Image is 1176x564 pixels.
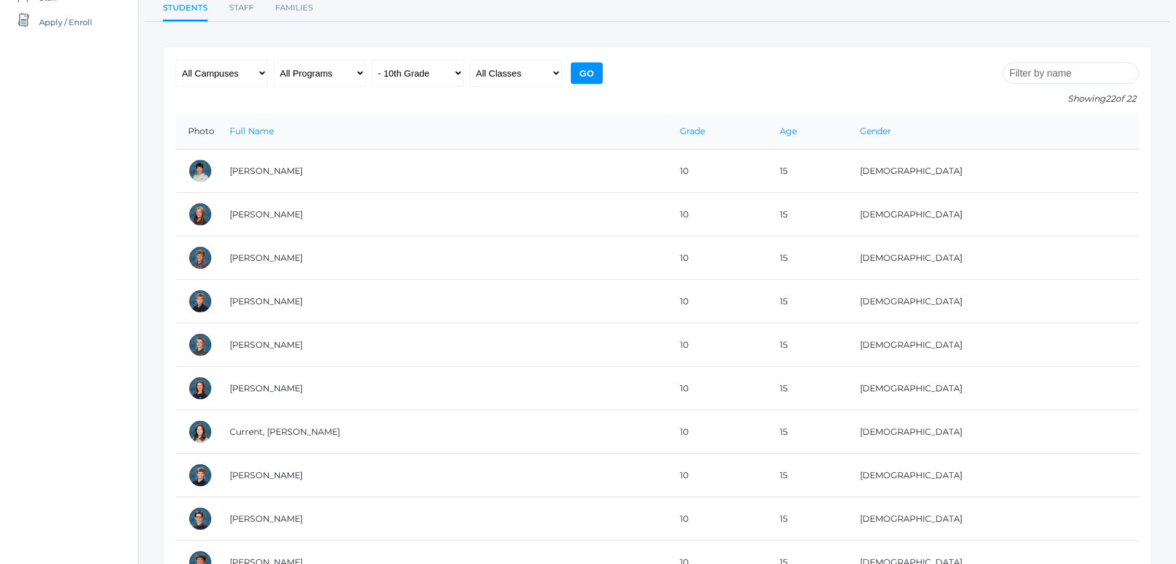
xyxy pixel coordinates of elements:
[848,236,1139,280] td: [DEMOGRAPHIC_DATA]
[188,333,213,357] div: Elias Bradley
[767,280,848,323] td: 15
[668,323,767,367] td: 10
[848,410,1139,454] td: [DEMOGRAPHIC_DATA]
[188,463,213,487] div: Ethan Cushing
[188,202,213,227] div: Ella Bernardi
[668,497,767,541] td: 10
[188,246,213,270] div: Elias Boucher
[848,454,1139,497] td: [DEMOGRAPHIC_DATA]
[767,149,848,193] td: 15
[668,280,767,323] td: 10
[188,419,213,444] div: Leah Current
[1003,92,1139,105] p: Showing of 22
[848,367,1139,410] td: [DEMOGRAPHIC_DATA]
[571,62,603,84] input: Go
[217,454,668,497] td: [PERSON_NAME]
[668,236,767,280] td: 10
[767,236,848,280] td: 15
[668,454,767,497] td: 10
[217,497,668,541] td: [PERSON_NAME]
[217,280,668,323] td: [PERSON_NAME]
[767,454,848,497] td: 15
[668,193,767,236] td: 10
[217,323,668,367] td: [PERSON_NAME]
[217,410,668,454] td: Current, [PERSON_NAME]
[39,10,92,34] span: Apply / Enroll
[217,149,668,193] td: [PERSON_NAME]
[188,159,213,183] div: Maximillian Benson
[188,376,213,400] div: Caprice Carey
[230,126,274,137] a: Full Name
[767,323,848,367] td: 15
[767,410,848,454] td: 15
[860,126,891,137] a: Gender
[217,367,668,410] td: [PERSON_NAME]
[176,114,217,149] th: Photo
[188,506,213,531] div: James DenHartog
[680,126,705,137] a: Grade
[848,280,1139,323] td: [DEMOGRAPHIC_DATA]
[668,149,767,193] td: 10
[848,193,1139,236] td: [DEMOGRAPHIC_DATA]
[668,367,767,410] td: 10
[767,367,848,410] td: 15
[668,410,767,454] td: 10
[848,149,1139,193] td: [DEMOGRAPHIC_DATA]
[780,126,797,137] a: Age
[848,323,1139,367] td: [DEMOGRAPHIC_DATA]
[217,236,668,280] td: [PERSON_NAME]
[217,193,668,236] td: [PERSON_NAME]
[848,497,1139,541] td: [DEMOGRAPHIC_DATA]
[1003,62,1139,84] input: Filter by name
[188,289,213,314] div: Caleb Bradley
[767,497,848,541] td: 15
[767,193,848,236] td: 15
[1106,93,1115,104] span: 22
